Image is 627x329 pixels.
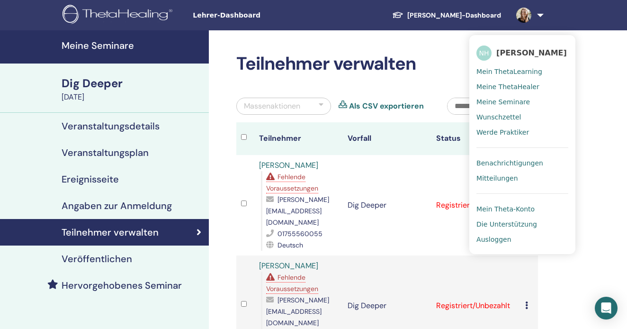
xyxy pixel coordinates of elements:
span: Wunschzettel [476,113,521,121]
span: [PERSON_NAME] [496,48,567,58]
div: Massenaktionen [244,101,300,112]
span: NH [476,46,492,61]
img: logo.png [63,5,176,26]
a: Benachrichtigungen [476,155,568,171]
span: Mein ThetaLearning [476,67,542,76]
span: [PERSON_NAME][EMAIL_ADDRESS][DOMAIN_NAME] [266,296,329,327]
a: Als CSV exportieren [349,101,424,112]
a: Meine ThetaHealer [476,79,568,94]
th: Teilnehmer [254,122,343,155]
a: Mitteilungen [476,171,568,186]
th: Status [431,122,520,155]
a: Mein Theta-Konto [476,201,568,217]
h4: Veranstaltungsplan [62,147,149,158]
span: Fehlende Voraussetzungen [266,273,318,293]
span: Mein Theta-Konto [476,205,535,213]
div: [DATE] [62,91,203,103]
span: Fehlende Voraussetzungen [266,173,318,192]
span: Lehrer-Dashboard [193,10,335,20]
h4: Angaben zur Anmeldung [62,200,172,211]
span: Werde Praktiker [476,128,529,137]
td: Dig Deeper [343,155,431,256]
a: Mein ThetaLearning [476,64,568,79]
span: Deutsch [278,241,303,249]
h4: Veröffentlichen [62,253,132,265]
h2: Teilnehmer verwalten [236,53,538,75]
span: 01755560055 [278,229,322,238]
h4: Teilnehmer verwalten [62,227,159,238]
span: Die Unterstützung [476,220,537,228]
th: Vorfall [343,122,431,155]
a: Werde Praktiker [476,125,568,140]
h4: Ereignisseite [62,174,119,185]
span: Benachrichtigungen [476,159,543,167]
div: Dig Deeper [62,75,203,91]
a: [PERSON_NAME]-Dashboard [385,7,509,24]
a: Die Unterstützung [476,217,568,232]
span: Meine ThetaHealer [476,82,539,91]
span: [PERSON_NAME][EMAIL_ADDRESS][DOMAIN_NAME] [266,195,329,227]
h4: Hervorgehobenes Seminar [62,280,182,291]
span: Ausloggen [476,235,511,244]
a: Ausloggen [476,232,568,247]
a: NH[PERSON_NAME] [476,42,568,64]
span: Mitteilungen [476,174,518,183]
span: Meine Seminare [476,98,530,106]
a: Wunschzettel [476,110,568,125]
a: [PERSON_NAME] [259,261,318,271]
a: Meine Seminare [476,94,568,110]
h4: Veranstaltungsdetails [62,120,160,132]
img: graduation-cap-white.svg [392,11,403,19]
a: [PERSON_NAME] [259,160,318,170]
h4: Meine Seminare [62,40,203,51]
div: Open Intercom Messenger [595,297,618,320]
img: default.jpg [516,8,531,23]
a: Dig Deeper[DATE] [56,75,209,103]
